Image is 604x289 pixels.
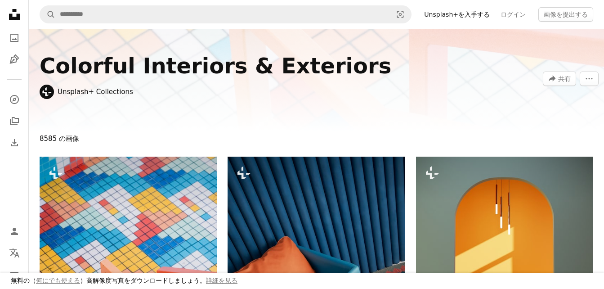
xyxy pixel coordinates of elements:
button: Unsplashで検索する [40,6,55,23]
button: ビジュアル検索 [389,6,411,23]
a: ダウンロード履歴 [5,134,23,152]
span: 共有 [558,72,571,86]
div: Colorful Interiors & Exteriors [40,54,405,77]
a: 何にでも使える [36,277,80,284]
span: 8585 の画像 [40,131,79,146]
button: メニュー [5,266,23,284]
h3: 無料の（ ）高解像度写真をダウンロードしましょう。 [11,276,237,285]
button: 画像を提出する [538,7,593,22]
button: 言語 [5,244,23,262]
form: サイト内でビジュアルを探す [40,5,412,23]
a: ログイン [495,7,531,22]
a: コレクション [5,112,23,130]
a: Unsplash+を入手する [419,7,495,22]
a: Unsplash+ Collections [58,87,133,96]
button: その他のアクション [580,72,599,86]
button: このビジュアルを共有する [543,72,576,86]
img: Unsplash+ Collectionsのプロフィールを見る [40,85,54,99]
a: 写真 [5,29,23,47]
a: イラスト [5,50,23,68]
a: ログイン / 登録する [5,222,23,240]
a: 詳細を見る [206,277,237,284]
a: 探す [5,90,23,108]
a: 隣り合って座っている椅子のカップル [416,265,593,273]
